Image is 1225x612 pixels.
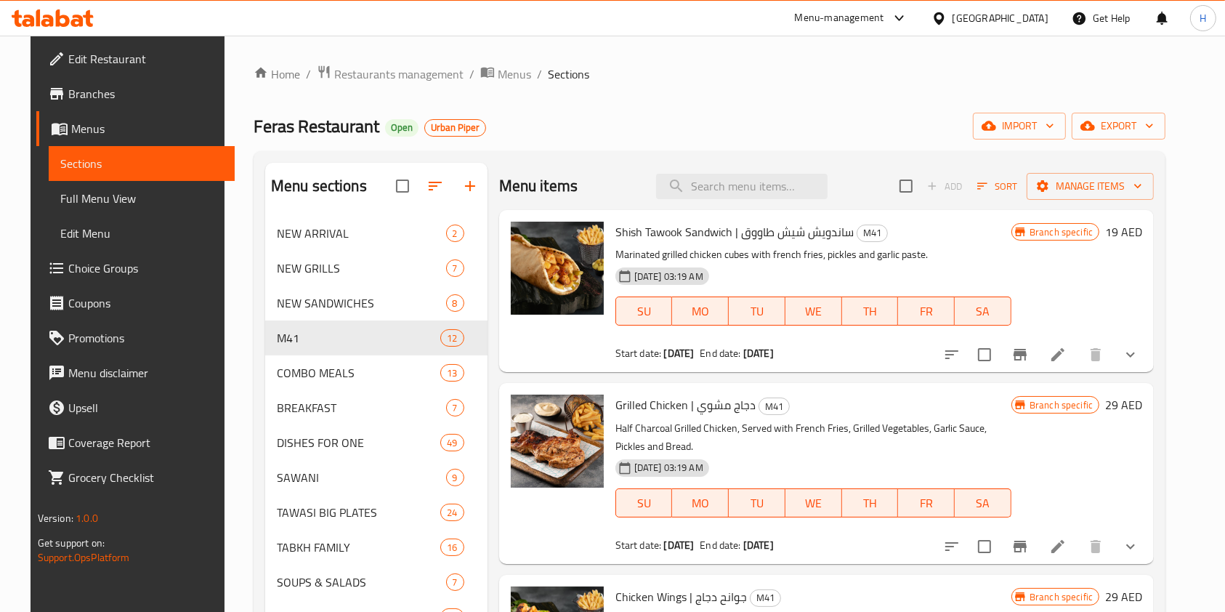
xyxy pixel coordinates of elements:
[68,329,224,347] span: Promotions
[848,493,893,514] span: TH
[446,469,464,486] div: items
[446,294,464,312] div: items
[498,65,531,83] span: Menus
[615,536,662,555] span: Start date:
[36,321,235,355] a: Promotions
[469,65,474,83] li: /
[36,460,235,495] a: Grocery Checklist
[615,344,662,363] span: Start date:
[622,301,667,322] span: SU
[36,251,235,286] a: Choice Groups
[615,419,1011,456] p: Half Charcoal Grilled Chicken, Served with French Fries, Grilled Vegetables, Garlic Sauce, Pickle...
[277,469,446,486] span: SAWANI
[447,227,464,241] span: 2
[759,398,790,415] div: M41
[953,10,1048,26] div: [GEOGRAPHIC_DATA]
[36,76,235,111] a: Branches
[1049,346,1067,363] a: Edit menu item
[537,65,542,83] li: /
[265,355,488,390] div: COMBO MEALS13
[277,329,441,347] div: M41
[842,488,899,518] button: TH
[791,301,836,322] span: WE
[848,301,893,322] span: TH
[672,297,729,326] button: MO
[277,294,446,312] span: NEW SANDWICHES
[1078,529,1113,564] button: delete
[447,297,464,310] span: 8
[961,493,1006,514] span: SA
[277,539,441,556] span: TABKH FAMILY
[700,344,740,363] span: End date:
[934,529,969,564] button: sort-choices
[1113,337,1148,372] button: show more
[1105,222,1142,242] h6: 19 AED
[955,488,1011,518] button: SA
[656,174,828,199] input: search
[277,573,446,591] div: SOUPS & SALADS
[306,65,311,83] li: /
[277,434,441,451] span: DISHES FOR ONE
[68,364,224,382] span: Menu disclaimer
[447,401,464,415] span: 7
[38,509,73,528] span: Version:
[265,425,488,460] div: DISHES FOR ONE49
[440,434,464,451] div: items
[68,399,224,416] span: Upsell
[1122,538,1139,555] svg: Show Choices
[1003,529,1038,564] button: Branch-specific-item
[60,225,224,242] span: Edit Menu
[628,461,709,475] span: [DATE] 03:19 AM
[1083,117,1154,135] span: export
[729,488,785,518] button: TU
[385,119,419,137] div: Open
[1027,173,1154,200] button: Manage items
[387,171,418,201] span: Select all sections
[678,301,723,322] span: MO
[440,539,464,556] div: items
[969,339,1000,370] span: Select to update
[254,65,1165,84] nav: breadcrumb
[441,436,463,450] span: 49
[961,301,1006,322] span: SA
[842,297,899,326] button: TH
[663,536,694,555] b: [DATE]
[1078,337,1113,372] button: delete
[785,488,842,518] button: WE
[265,251,488,286] div: NEW GRILLS7
[446,225,464,242] div: items
[36,286,235,321] a: Coupons
[499,175,578,197] h2: Menu items
[904,301,949,322] span: FR
[385,121,419,134] span: Open
[446,573,464,591] div: items
[795,9,884,27] div: Menu-management
[934,337,969,372] button: sort-choices
[857,225,887,241] span: M41
[511,395,604,488] img: Grilled Chicken | دجاج مشوي
[277,364,441,382] span: COMBO MEALS
[68,50,224,68] span: Edit Restaurant
[277,504,441,521] span: TAWASI BIG PLATES
[1024,398,1099,412] span: Branch specific
[68,259,224,277] span: Choice Groups
[511,222,604,315] img: Shish Tawook Sandwich | ساندويش شيش طاووق
[548,65,589,83] span: Sections
[1003,337,1038,372] button: Branch-specific-item
[743,536,774,555] b: [DATE]
[76,509,98,528] span: 1.0.0
[68,85,224,102] span: Branches
[1113,529,1148,564] button: show more
[1122,346,1139,363] svg: Show Choices
[49,216,235,251] a: Edit Menu
[729,297,785,326] button: TU
[265,286,488,321] div: NEW SANDWICHES8
[968,175,1027,198] span: Sort items
[891,171,921,201] span: Select section
[441,506,463,520] span: 24
[700,536,740,555] span: End date:
[68,469,224,486] span: Grocery Checklist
